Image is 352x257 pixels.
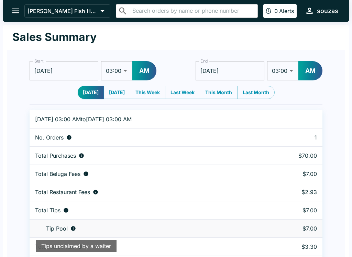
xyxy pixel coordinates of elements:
[35,225,253,232] div: Tips unclaimed by a waiter
[132,61,156,80] button: AM
[35,189,90,195] p: Total Restaurant Fees
[35,152,76,159] p: Total Purchases
[200,86,238,99] button: This Month
[264,152,317,159] p: $70.00
[196,61,264,80] input: Choose date, selected date is Sep 11, 2025
[264,134,317,141] p: 1
[34,58,43,64] label: Start
[165,86,200,99] button: Last Week
[35,207,60,214] p: Total Tips
[264,243,317,250] p: $3.30
[35,134,64,141] p: No. Orders
[7,2,24,20] button: open drawer
[264,170,317,177] p: $7.00
[130,6,255,16] input: Search orders by name or phone number
[24,4,110,18] button: [PERSON_NAME] Fish House
[302,3,341,18] button: souzas
[30,61,98,80] input: Choose date, selected date is Sep 10, 2025
[264,189,317,195] p: $2.93
[237,86,275,99] button: Last Month
[46,225,68,232] p: Tip Pool
[27,8,98,14] p: [PERSON_NAME] Fish House
[35,170,80,177] p: Total Beluga Fees
[298,61,322,80] button: AM
[274,8,278,14] p: 0
[35,134,253,141] div: Number of orders placed
[35,152,253,159] div: Aggregate order subtotals
[35,170,253,177] div: Fees paid by diners to Beluga
[12,30,97,44] h1: Sales Summary
[35,207,253,214] div: Combined individual and pooled tips
[317,7,338,15] div: souzas
[35,243,253,250] div: Sales tax paid by diners
[200,58,208,64] label: End
[35,189,253,195] div: Fees paid by diners to restaurant
[103,86,130,99] button: [DATE]
[264,225,317,232] p: $7.00
[35,116,253,123] p: [DATE] 03:00 AM to [DATE] 03:00 AM
[78,86,104,99] button: [DATE]
[36,240,117,252] div: Tips unclaimed by a waiter
[130,86,165,99] button: This Week
[264,207,317,214] p: $7.00
[279,8,294,14] p: Alerts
